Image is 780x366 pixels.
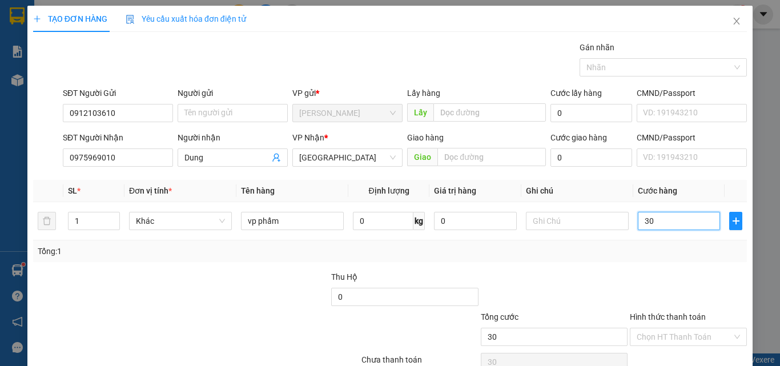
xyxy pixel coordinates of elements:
[434,186,476,195] span: Giá trị hàng
[637,131,747,144] div: CMND/Passport
[407,133,444,142] span: Giao hàng
[630,312,706,321] label: Hình thức thanh toán
[126,15,135,24] img: icon
[550,148,632,167] input: Cước giao hàng
[299,104,396,122] span: Phan Thiết
[580,43,614,52] label: Gán nhãn
[729,212,742,230] button: plus
[178,131,288,144] div: Người nhận
[526,212,629,230] input: Ghi Chú
[730,216,742,226] span: plus
[413,212,425,230] span: kg
[126,14,246,23] span: Yêu cầu xuất hóa đơn điện tử
[10,49,101,65] div: 0947441368
[38,212,56,230] button: delete
[241,212,344,230] input: VD: Bàn, Ghế
[63,131,173,144] div: SĐT Người Nhận
[407,148,437,166] span: Giao
[481,312,518,321] span: Tổng cước
[241,186,275,195] span: Tên hàng
[732,17,741,26] span: close
[434,212,516,230] input: 0
[368,186,409,195] span: Định lượng
[292,87,403,99] div: VP gửi
[272,153,281,162] span: user-add
[68,186,77,195] span: SL
[331,272,357,281] span: Thu Hộ
[9,72,103,86] div: 30.000
[437,148,546,166] input: Dọc đường
[550,133,607,142] label: Cước giao hàng
[129,186,172,195] span: Đơn vị tính
[638,186,677,195] span: Cước hàng
[10,10,27,22] span: Gửi:
[109,10,136,22] span: Nhận:
[109,10,225,35] div: [GEOGRAPHIC_DATA]
[63,87,173,99] div: SĐT Người Gửi
[433,103,546,122] input: Dọc đường
[292,133,324,142] span: VP Nhận
[521,180,633,202] th: Ghi chú
[407,89,440,98] span: Lấy hàng
[109,35,225,49] div: huệ
[33,15,41,23] span: plus
[109,49,225,65] div: 0969139529
[637,87,747,99] div: CMND/Passport
[38,245,302,258] div: Tổng: 1
[407,103,433,122] span: Lấy
[10,10,101,35] div: [PERSON_NAME]
[136,212,225,230] span: Khác
[299,149,396,166] span: Đà Lạt
[178,87,288,99] div: Người gửi
[721,6,753,38] button: Close
[550,89,602,98] label: Cước lấy hàng
[10,35,101,49] div: trúc
[550,104,632,122] input: Cước lấy hàng
[9,73,63,85] span: CƯỚC RỒI :
[33,14,107,23] span: TẠO ĐƠN HÀNG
